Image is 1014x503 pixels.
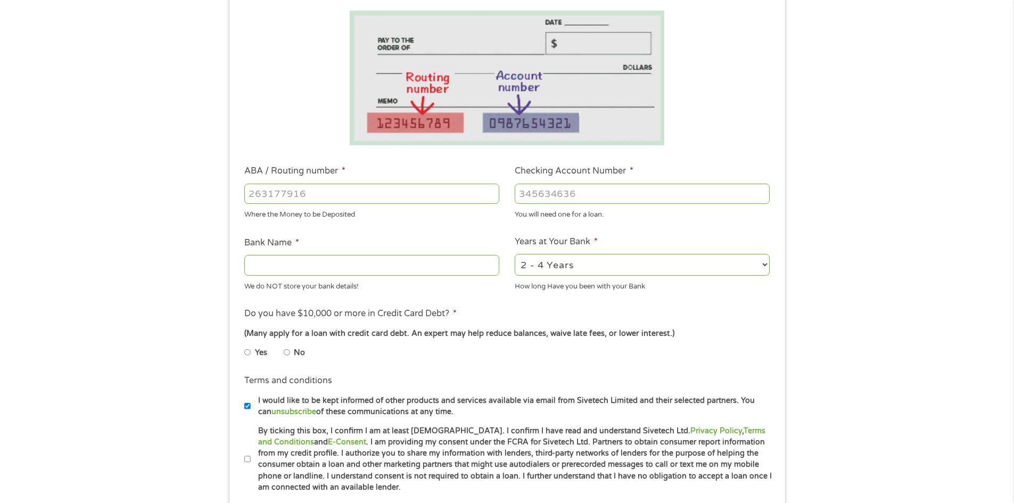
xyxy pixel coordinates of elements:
[244,308,457,319] label: Do you have $10,000 or more in Credit Card Debt?
[258,426,765,447] a: Terms and Conditions
[244,206,499,220] div: Where the Money to be Deposited
[244,328,769,340] div: (Many apply for a loan with credit card debt. An expert may help reduce balances, waive late fees...
[294,347,305,359] label: No
[244,277,499,292] div: We do NOT store your bank details!
[515,166,633,177] label: Checking Account Number
[515,206,770,220] div: You will need one for a loan.
[255,347,267,359] label: Yes
[515,277,770,292] div: How long Have you been with your Bank
[251,425,773,493] label: By ticking this box, I confirm I am at least [DEMOGRAPHIC_DATA]. I confirm I have read and unders...
[328,438,366,447] a: E-Consent
[244,184,499,204] input: 263177916
[244,237,299,249] label: Bank Name
[515,236,598,248] label: Years at Your Bank
[271,407,316,416] a: unsubscribe
[350,11,665,145] img: Routing number location
[515,184,770,204] input: 345634636
[244,166,345,177] label: ABA / Routing number
[244,375,332,386] label: Terms and conditions
[251,395,773,418] label: I would like to be kept informed of other products and services available via email from Sivetech...
[690,426,742,435] a: Privacy Policy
